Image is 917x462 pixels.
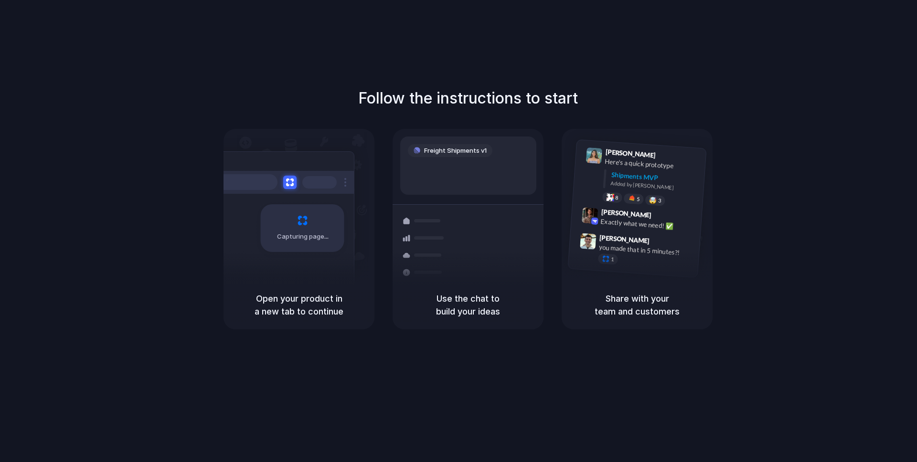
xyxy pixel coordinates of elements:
[600,216,696,232] div: Exactly what we need! ✅
[404,292,532,318] h5: Use the chat to build your ideas
[615,195,618,200] span: 8
[658,198,661,203] span: 3
[235,292,363,318] h5: Open your product in a new tab to continue
[659,151,678,162] span: 9:41 AM
[573,292,701,318] h5: Share with your team and customers
[599,232,650,246] span: [PERSON_NAME]
[277,232,330,241] span: Capturing page
[424,146,487,156] span: Freight Shipments v1
[611,169,699,185] div: Shipments MVP
[605,156,700,172] div: Here's a quick prototype
[598,242,694,258] div: you made that in 5 minutes?!
[611,256,614,262] span: 1
[601,206,651,220] span: [PERSON_NAME]
[610,179,698,193] div: Added by [PERSON_NAME]
[652,237,672,248] span: 9:47 AM
[637,196,640,201] span: 5
[654,211,674,222] span: 9:42 AM
[605,147,656,160] span: [PERSON_NAME]
[649,197,657,204] div: 🤯
[358,87,578,110] h1: Follow the instructions to start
